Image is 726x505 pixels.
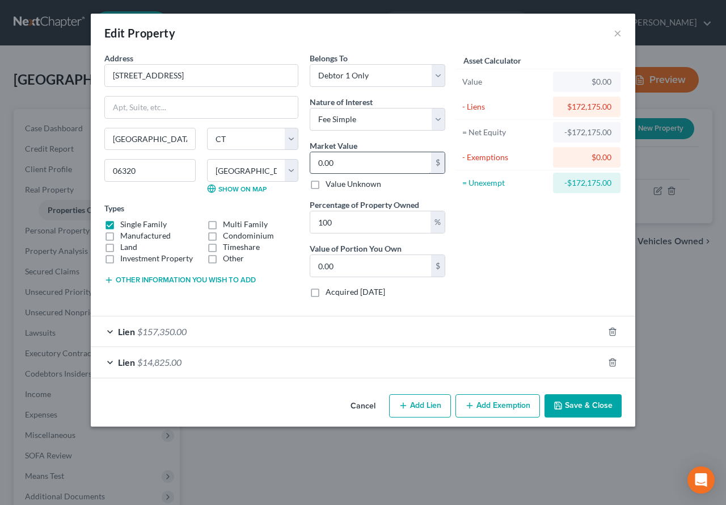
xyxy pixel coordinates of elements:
[431,255,445,277] div: $
[462,177,548,189] div: = Unexempt
[223,241,260,253] label: Timeshare
[120,219,167,230] label: Single Family
[104,202,124,214] label: Types
[341,395,385,418] button: Cancel
[137,326,187,337] span: $157,350.00
[326,178,381,190] label: Value Unknown
[105,128,195,150] input: Enter city...
[118,357,135,368] span: Lien
[104,25,175,41] div: Edit Property
[120,230,171,241] label: Manufactured
[562,101,611,112] div: $172,175.00
[223,253,244,264] label: Other
[462,127,548,138] div: = Net Equity
[562,177,611,189] div: -$172,175.00
[120,253,193,264] label: Investment Property
[462,152,548,163] div: - Exemptions
[223,230,274,241] label: Condominium
[223,219,268,230] label: Multi Family
[105,65,298,86] input: Enter address...
[326,286,385,298] label: Acquired [DATE]
[310,199,419,211] label: Percentage of Property Owned
[562,76,611,87] div: $0.00
[687,466,715,494] div: Open Intercom Messenger
[120,241,137,253] label: Land
[562,152,611,163] div: $0.00
[310,152,431,174] input: 0.00
[430,211,445,233] div: %
[562,127,611,138] div: -$172,175.00
[463,55,521,66] label: Asset Calculator
[310,140,357,152] label: Market Value
[310,255,431,277] input: 0.00
[310,211,430,233] input: 0.00
[431,152,445,174] div: $
[544,394,622,418] button: Save & Close
[310,243,402,254] label: Value of Portion You Own
[105,97,298,118] input: Apt, Suite, etc...
[104,53,133,63] span: Address
[614,26,622,40] button: ×
[310,96,373,108] label: Nature of Interest
[137,357,181,368] span: $14,825.00
[104,159,196,182] input: Enter zip...
[104,276,256,285] button: Other information you wish to add
[455,394,540,418] button: Add Exemption
[462,76,548,87] div: Value
[389,394,451,418] button: Add Lien
[310,53,348,63] span: Belongs To
[118,326,135,337] span: Lien
[207,184,267,193] a: Show on Map
[462,101,548,112] div: - Liens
